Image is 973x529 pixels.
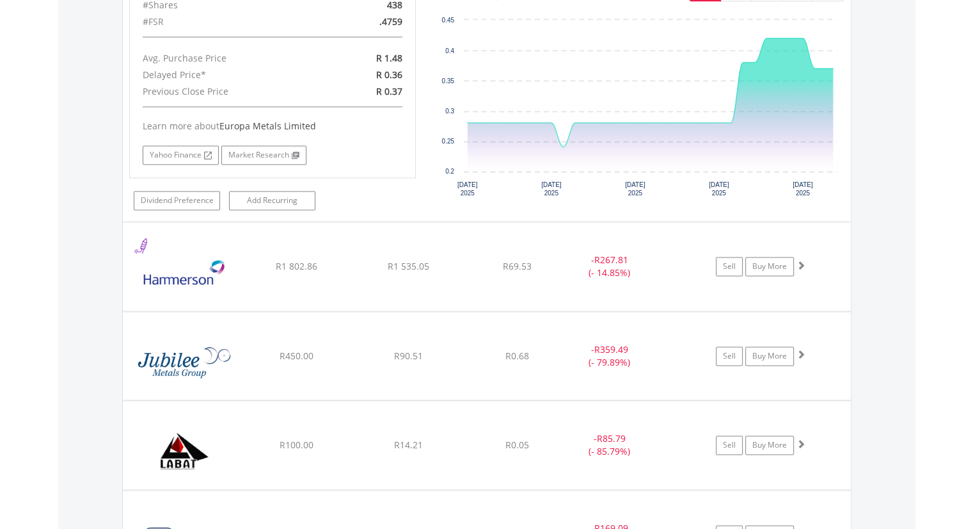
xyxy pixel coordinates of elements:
span: R14.21 [394,439,423,451]
a: Yahoo Finance [143,145,219,165]
text: [DATE] 2025 [625,181,645,197]
a: Buy More [745,257,794,276]
a: Buy More [745,346,794,366]
span: R1 802.86 [276,260,317,272]
span: R267.81 [594,254,628,266]
span: R1 535.05 [388,260,429,272]
span: R0.05 [505,439,529,451]
div: Learn more about [143,120,402,133]
div: - (- 14.85%) [562,254,658,279]
span: R 0.36 [376,69,402,81]
span: R450.00 [280,350,313,362]
div: Avg. Purchase Price [133,50,319,67]
a: Sell [716,435,743,455]
span: R69.53 [503,260,532,272]
div: #FSR [133,13,319,30]
div: - (- 85.79%) [562,432,658,458]
div: Previous Close Price [133,83,319,100]
text: 0.25 [441,138,454,145]
a: Buy More [745,435,794,455]
span: R85.79 [597,432,626,444]
span: R0.68 [505,350,529,362]
div: Chart. Highcharts interactive chart. [435,13,844,206]
img: EQU.ZA.LAB.png [129,417,239,486]
span: R359.49 [594,343,628,355]
a: Add Recurring [229,191,315,210]
img: EQU.ZA.JBL.png [129,328,239,396]
div: .4759 [319,13,411,30]
text: 0.2 [445,168,454,175]
text: [DATE] 2025 [709,181,729,197]
span: R90.51 [394,350,423,362]
a: Market Research [221,145,306,165]
div: - (- 79.89%) [562,343,658,369]
svg: Interactive chart [435,13,843,206]
a: Sell [716,346,743,366]
text: 0.3 [445,108,454,115]
a: Sell [716,257,743,276]
text: [DATE] 2025 [457,181,478,197]
img: EQU.ZA.HMN.png [129,238,239,307]
text: [DATE] 2025 [541,181,562,197]
span: R 1.48 [376,52,402,64]
text: [DATE] 2025 [793,181,813,197]
span: Europa Metals Limited [219,120,316,132]
text: 0.35 [441,77,454,85]
text: 0.4 [445,47,454,54]
div: Delayed Price* [133,67,319,83]
span: R 0.37 [376,85,402,97]
text: 0.45 [441,17,454,24]
span: R100.00 [280,439,313,451]
a: Dividend Preference [134,191,220,210]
